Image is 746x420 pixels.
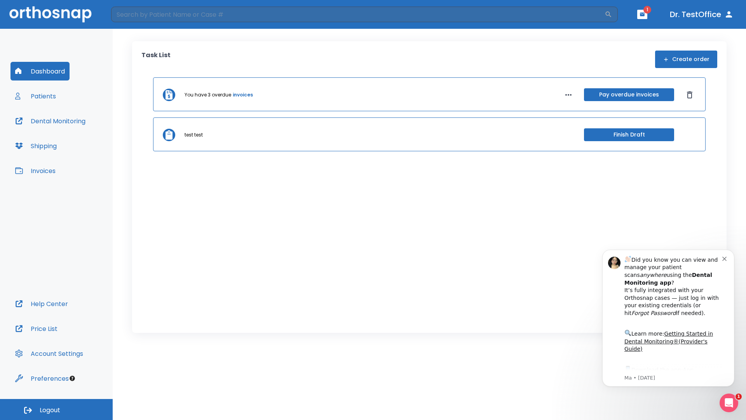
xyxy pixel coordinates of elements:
[69,375,76,382] div: Tooltip anchor
[643,6,651,14] span: 1
[10,369,73,388] button: Preferences
[667,7,737,21] button: Dr. TestOffice
[10,319,62,338] button: Price List
[233,91,253,98] a: invoices
[655,51,717,68] button: Create order
[10,112,90,130] button: Dental Monitoring
[141,51,171,68] p: Task List
[10,136,61,155] button: Shipping
[132,17,138,23] button: Dismiss notification
[185,131,203,138] p: test test
[720,394,738,412] iframe: Intercom live chat
[40,406,60,415] span: Logout
[584,88,674,101] button: Pay overdue invoices
[10,161,60,180] button: Invoices
[34,136,132,143] p: Message from Ma, sent 2w ago
[10,87,61,105] button: Patients
[584,128,674,141] button: Finish Draft
[591,238,746,399] iframe: Intercom notifications message
[34,129,103,143] a: App Store
[111,7,605,22] input: Search by Patient Name or Case #
[34,127,132,166] div: Download the app: | ​ Let us know if you need help getting started!
[10,344,88,363] button: Account Settings
[10,62,70,80] button: Dashboard
[10,294,73,313] button: Help Center
[185,91,231,98] p: You have 3 overdue
[736,394,742,400] span: 1
[9,6,92,22] img: Orthosnap
[683,89,696,101] button: Dismiss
